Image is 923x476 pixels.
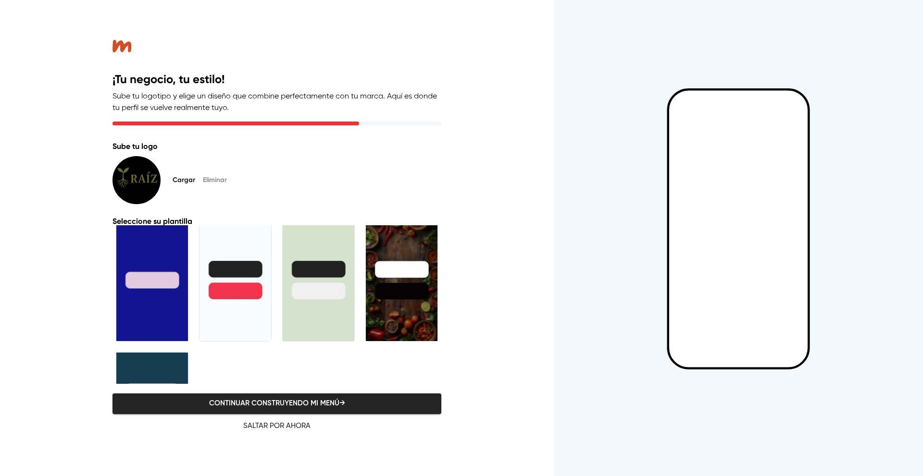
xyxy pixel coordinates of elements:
[112,141,441,152] p: Sube tu logo
[112,91,441,114] p: Sube tu logotipo y elige un diseño que combine perfectamente con tu marca. Aquí es donde tu perfi...
[172,174,195,186] span: Cargar
[123,397,431,410] span: Continuar construyendo mi menú →
[118,420,436,432] span: Saltar por ahora
[669,90,808,367] iframe: Mobile Preview
[112,72,441,87] h2: ¡Tu negocio, tu estilo!
[112,416,441,436] button: Saltar por ahora
[168,171,199,189] button: Cargar
[203,174,227,186] span: Eliminar
[112,393,441,414] button: Continuar construyendo mi menú→
[112,216,441,227] p: Seleccione su plantilla
[199,171,231,189] button: Eliminar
